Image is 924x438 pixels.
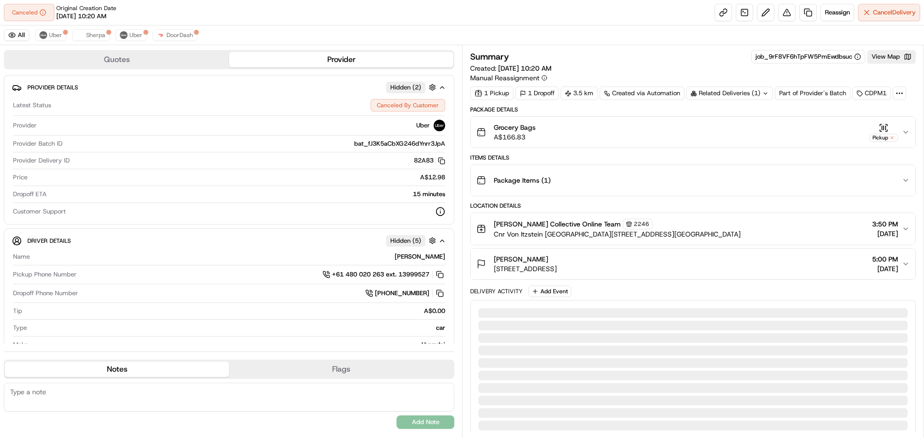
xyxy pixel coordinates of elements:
span: [PERSON_NAME] [494,254,548,264]
div: 1 Dropoff [515,87,559,100]
span: Original Creation Date [56,4,116,12]
span: Created: [470,63,552,73]
button: CancelDelivery [858,4,920,21]
button: Sherpa [72,29,110,41]
span: A$12.98 [420,173,445,182]
div: Delivery Activity [470,288,523,295]
button: [PERSON_NAME] Collective Online Team2246Cnr Von Itzstein [GEOGRAPHIC_DATA][STREET_ADDRESS][GEOGRA... [471,213,915,245]
span: Uber [129,31,142,39]
span: [PERSON_NAME] Collective Online Team [494,219,621,229]
span: Provider Details [27,84,78,91]
button: Uber [115,29,147,41]
span: Price [13,173,27,182]
div: A$0.00 [26,307,445,315]
span: Type [13,324,27,332]
img: uber-new-logo.jpeg [39,31,47,39]
span: Dropoff ETA [13,190,47,199]
img: uber-new-logo.jpeg [120,31,128,39]
div: Hyundai [32,340,445,349]
button: All [4,29,29,41]
button: DoorDash [153,29,197,41]
img: uber-new-logo.jpeg [434,120,445,131]
div: [PERSON_NAME] [34,252,445,261]
button: Pickup [869,123,898,142]
button: Package Items (1) [471,165,915,196]
span: 5:00 PM [872,254,898,264]
a: [PHONE_NUMBER] [365,288,445,299]
span: Manual Reassignment [470,73,539,83]
span: [DATE] 10:20 AM [498,64,552,73]
span: Make [13,340,28,349]
span: DoorDash [167,31,193,39]
span: +61 480 020 263 ext. 13999527 [332,270,429,279]
div: Items Details [470,154,916,162]
span: [DATE] [872,264,898,274]
button: Provider [229,52,453,67]
span: bat_fJ3K5aCbXG246dYnrr3JpA [354,139,445,148]
span: Uber [416,121,430,130]
span: Grocery Bags [494,123,536,132]
div: car [31,324,445,332]
span: Provider Batch ID [13,139,63,148]
span: Name [13,252,30,261]
button: Quotes [5,52,229,67]
div: 15 minutes [51,190,445,199]
button: Provider DetailsHidden (2) [12,79,446,95]
h3: Summary [470,52,509,61]
span: Customer Support [13,207,66,216]
span: Dropoff Phone Number [13,289,78,298]
button: Notes [5,362,229,377]
button: View Map [867,50,916,63]
div: 1 Pickup [470,87,513,100]
span: Hidden ( 5 ) [390,237,421,245]
span: 2246 [634,220,649,228]
div: Pickup [869,134,898,142]
span: Sherpa [86,31,105,39]
div: Related Deliveries (1) [686,87,773,100]
div: CDPM1 [852,87,891,100]
a: Created via Automation [600,87,684,100]
span: Provider Delivery ID [13,156,70,165]
span: Provider [13,121,37,130]
button: Add Event [528,286,571,297]
span: Cnr Von Itzstein [GEOGRAPHIC_DATA][STREET_ADDRESS][GEOGRAPHIC_DATA] [494,229,741,239]
span: Driver Details [27,237,71,245]
span: [STREET_ADDRESS] [494,264,557,274]
button: Hidden (2) [386,81,438,93]
span: Tip [13,307,22,315]
button: [PERSON_NAME][STREET_ADDRESS]5:00 PM[DATE] [471,249,915,279]
span: Package Items ( 1 ) [494,175,551,185]
button: 82A83 [414,156,445,165]
span: Cancel Delivery [873,8,916,17]
span: A$166.83 [494,132,536,142]
span: Reassign [825,8,850,17]
button: job_9rF8VF6hTpFW5PmEwdbsuc [756,52,861,61]
button: Canceled [4,4,54,21]
span: Hidden ( 2 ) [390,83,421,92]
span: [DATE] 10:20 AM [56,12,106,21]
span: [DATE] [872,229,898,238]
div: Location Details [470,202,916,210]
a: +61 480 020 263 ext. 13999527 [322,269,445,280]
button: Hidden (5) [386,235,438,247]
button: Flags [229,362,453,377]
button: Driver DetailsHidden (5) [12,233,446,249]
div: 3.5 km [561,87,598,100]
button: Manual Reassignment [470,73,547,83]
img: doordash_logo_v2.png [157,31,165,39]
div: Package Details [470,106,916,113]
span: Uber [49,31,62,39]
button: Uber [35,29,66,41]
span: 3:50 PM [872,219,898,229]
button: Grocery BagsA$166.83Pickup [471,117,915,148]
span: [PHONE_NUMBER] [375,289,429,298]
span: Latest Status [13,101,51,110]
button: Reassign [821,4,854,21]
span: Pickup Phone Number [13,270,77,279]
